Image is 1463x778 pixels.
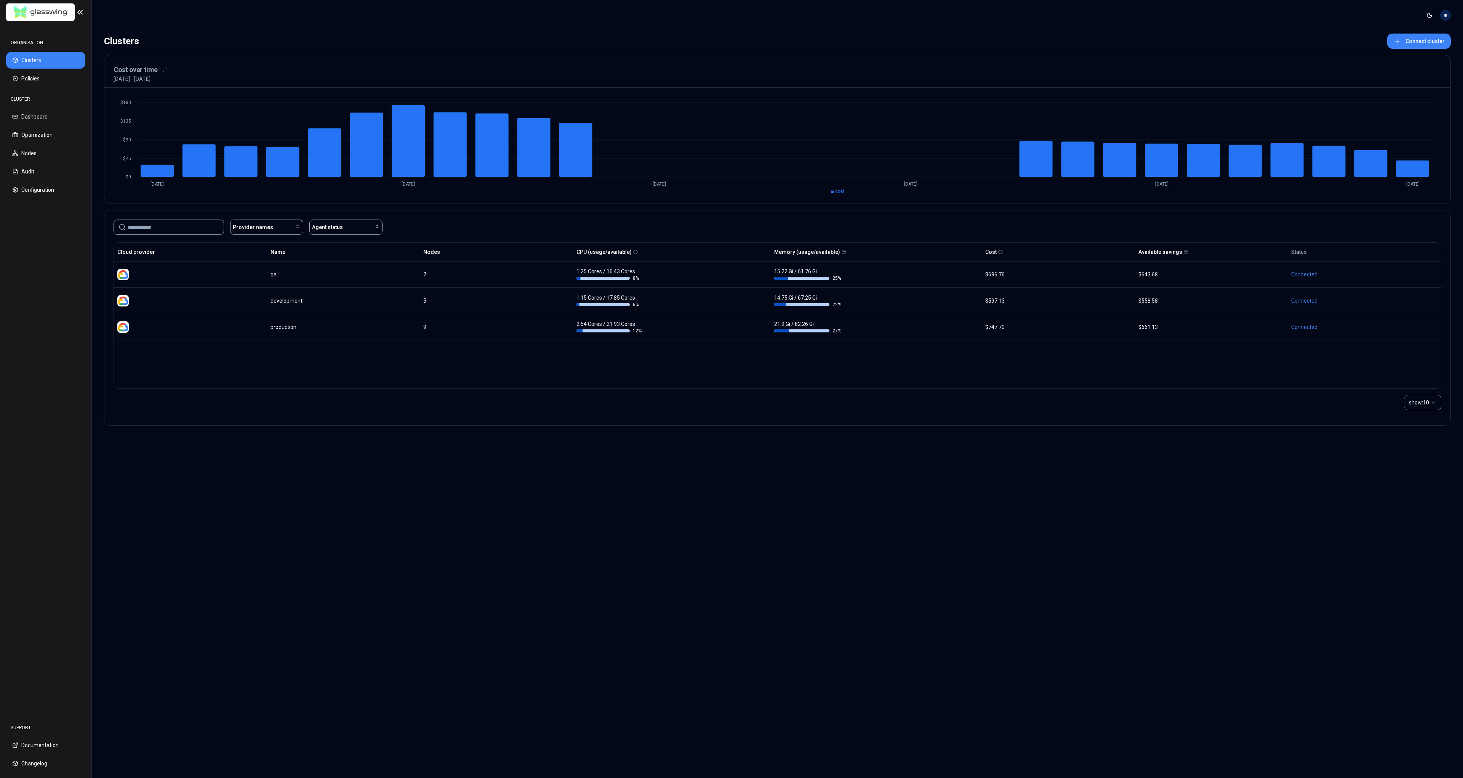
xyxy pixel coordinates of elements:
[1155,181,1168,187] tspan: [DATE]
[1406,181,1420,187] tspan: [DATE]
[271,323,417,331] div: production
[774,328,841,334] div: 27 %
[985,323,1132,331] div: $747.70
[423,323,570,331] div: 9
[423,271,570,278] div: 7
[576,275,643,281] div: 8 %
[1138,244,1182,260] button: Available savings
[230,220,303,235] button: Provider names
[774,320,841,334] div: 21.9 Gi / 82.26 Gi
[312,223,343,231] span: Agent status
[120,119,131,124] tspan: $135
[6,52,85,69] button: Clusters
[1138,271,1285,278] div: $643.68
[835,189,845,194] span: cost
[114,64,158,75] h3: Cost over time
[904,181,917,187] tspan: [DATE]
[1387,34,1451,49] button: Connect cluster
[985,297,1132,305] div: $597.13
[11,3,70,21] img: GlassWing
[120,100,131,105] tspan: $180
[402,181,415,187] tspan: [DATE]
[126,174,131,180] tspan: $0
[576,320,643,334] div: 2.54 Cores / 21.93 Cores
[576,302,643,308] div: 6 %
[6,737,85,754] button: Documentation
[576,294,643,308] div: 1.15 Cores / 17.85 Cores
[774,294,841,308] div: 14.75 Gi / 67.25 Gi
[123,156,131,161] tspan: $45
[774,275,841,281] div: 25 %
[774,268,841,281] div: 15.22 Gi / 61.76 Gi
[6,755,85,772] button: Changelog
[117,244,155,260] button: Cloud provider
[309,220,383,235] button: Agent status
[117,321,129,333] img: gcp
[6,145,85,162] button: Nodes
[6,35,85,50] div: ORGANISATION
[1138,297,1285,305] div: $558.58
[985,244,997,260] button: Cost
[576,328,643,334] div: 12 %
[117,269,129,280] img: gcp
[1291,271,1437,278] div: Connected
[1291,297,1437,305] div: Connected
[1291,323,1437,331] div: Connected
[271,244,285,260] button: Name
[423,297,570,305] div: 5
[6,720,85,735] div: SUPPORT
[271,271,417,278] div: qa
[104,34,139,49] div: Clusters
[117,295,129,306] img: gcp
[774,302,841,308] div: 22 %
[423,244,440,260] button: Nodes
[985,271,1132,278] div: $696.76
[653,181,666,187] tspan: [DATE]
[150,181,164,187] tspan: [DATE]
[6,163,85,180] button: Audit
[6,70,85,87] button: Policies
[576,244,632,260] button: CPU (usage/available)
[1138,323,1285,331] div: $661.13
[6,181,85,198] button: Configuration
[774,244,840,260] button: Memory (usage/available)
[576,268,643,281] div: 1.25 Cores / 16.43 Cores
[6,127,85,143] button: Optimization
[114,75,150,83] p: [DATE] - [DATE]
[6,91,85,107] div: CLUSTER
[271,297,417,305] div: development
[233,223,273,231] span: Provider names
[6,108,85,125] button: Dashboard
[1291,248,1307,256] div: Status
[123,137,131,143] tspan: $90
